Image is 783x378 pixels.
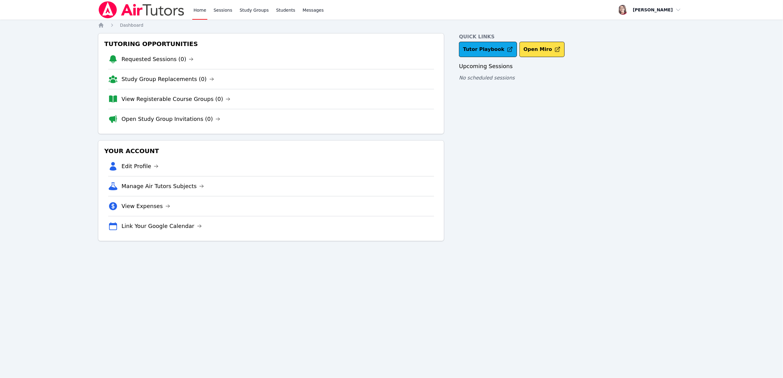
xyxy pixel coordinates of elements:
span: No scheduled sessions [459,75,515,81]
a: View Registerable Course Groups (0) [122,95,231,103]
nav: Breadcrumb [98,22,685,28]
a: Edit Profile [122,162,159,171]
a: Study Group Replacements (0) [122,75,214,83]
span: Messages [303,7,324,13]
a: Requested Sessions (0) [122,55,194,64]
a: Dashboard [120,22,143,28]
a: Link Your Google Calendar [122,222,202,230]
a: View Expenses [122,202,170,210]
span: Dashboard [120,23,143,28]
h3: Your Account [103,145,439,156]
h4: Quick Links [459,33,685,40]
button: Open Miro [519,42,565,57]
a: Manage Air Tutors Subjects [122,182,204,191]
h3: Tutoring Opportunities [103,38,439,49]
a: Tutor Playbook [459,42,517,57]
a: Open Study Group Invitations (0) [122,115,221,123]
h3: Upcoming Sessions [459,62,685,71]
img: Air Tutors [98,1,185,18]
